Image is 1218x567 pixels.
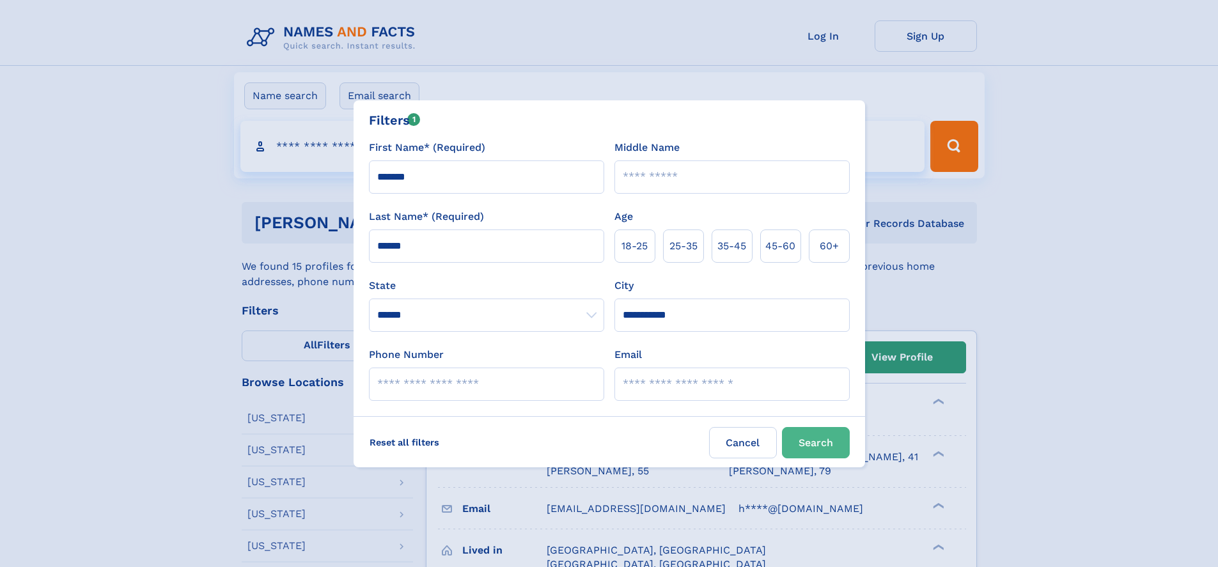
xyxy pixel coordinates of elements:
span: 25‑35 [669,238,698,254]
label: Reset all filters [361,427,448,458]
label: City [614,278,634,293]
div: Filters [369,111,421,130]
label: State [369,278,604,293]
span: 18‑25 [621,238,648,254]
label: Cancel [709,427,777,458]
label: Phone Number [369,347,444,362]
label: Last Name* (Required) [369,209,484,224]
span: 45‑60 [765,238,795,254]
span: 60+ [820,238,839,254]
label: Age [614,209,633,224]
span: 35‑45 [717,238,746,254]
label: First Name* (Required) [369,140,485,155]
button: Search [782,427,850,458]
label: Middle Name [614,140,680,155]
label: Email [614,347,642,362]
